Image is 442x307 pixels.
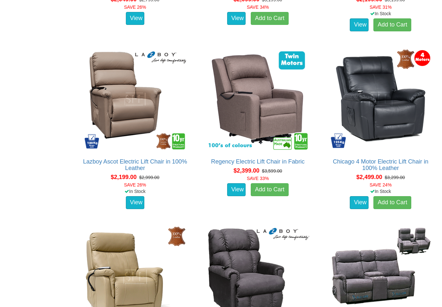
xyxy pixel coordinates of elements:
font: SAVE 24% [370,182,392,187]
a: View [227,183,246,196]
del: $3,599.00 [262,168,282,174]
span: $2,199.00 [111,174,137,180]
div: In Stock [77,188,193,195]
a: View [126,12,145,25]
font: SAVE 26% [124,182,146,187]
a: View [227,12,246,25]
a: Lazboy Ascot Electric Lift Chair in 100% Leather [83,158,187,171]
div: In Stock [323,10,438,17]
a: View [126,196,145,209]
img: Chicago 4 Motor Electric Lift Chair in 100% Leather [328,46,434,152]
div: In Stock [323,188,438,195]
font: SAVE 34% [247,5,269,10]
img: Regency Electric Lift Chair in Fabric [205,46,311,152]
font: SAVE 31% [370,5,392,10]
a: Add to Cart [373,196,411,209]
a: Add to Cart [373,18,411,31]
a: View [350,196,369,209]
a: Add to Cart [251,12,289,25]
a: View [350,18,369,31]
a: Regency Electric Lift Chair in Fabric [211,158,304,165]
font: SAVE 33% [247,176,269,181]
font: SAVE 26% [124,5,146,10]
a: Chicago 4 Motor Electric Lift Chair in 100% Leather [333,158,428,171]
span: $2,399.00 [234,167,260,174]
span: $2,499.00 [356,174,382,180]
a: Add to Cart [251,183,289,196]
del: $3,299.00 [385,175,405,180]
del: $2,999.00 [139,175,159,180]
img: Lazboy Ascot Electric Lift Chair in 100% Leather [82,46,188,152]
